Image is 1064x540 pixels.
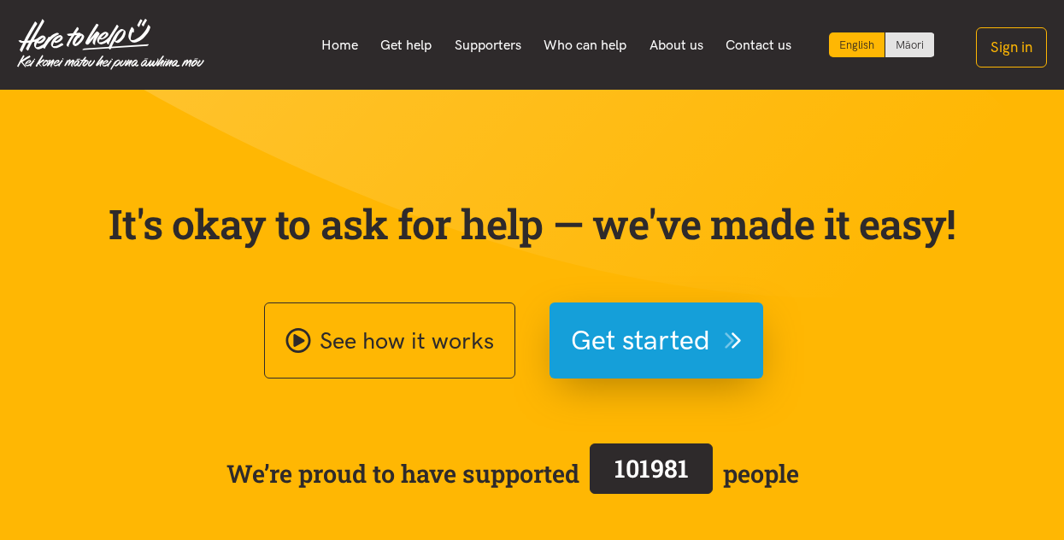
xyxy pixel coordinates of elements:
[17,19,204,70] img: Home
[579,440,723,507] a: 101981
[829,32,885,57] div: Current language
[976,27,1047,67] button: Sign in
[309,27,369,63] a: Home
[264,302,515,379] a: See how it works
[571,319,710,362] span: Get started
[550,302,763,379] button: Get started
[443,27,532,63] a: Supporters
[638,27,715,63] a: About us
[885,32,934,57] a: Switch to Te Reo Māori
[105,199,960,249] p: It's okay to ask for help — we've made it easy!
[369,27,444,63] a: Get help
[532,27,638,63] a: Who can help
[226,440,799,507] span: We’re proud to have supported people
[614,452,689,484] span: 101981
[829,32,935,57] div: Language toggle
[714,27,803,63] a: Contact us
